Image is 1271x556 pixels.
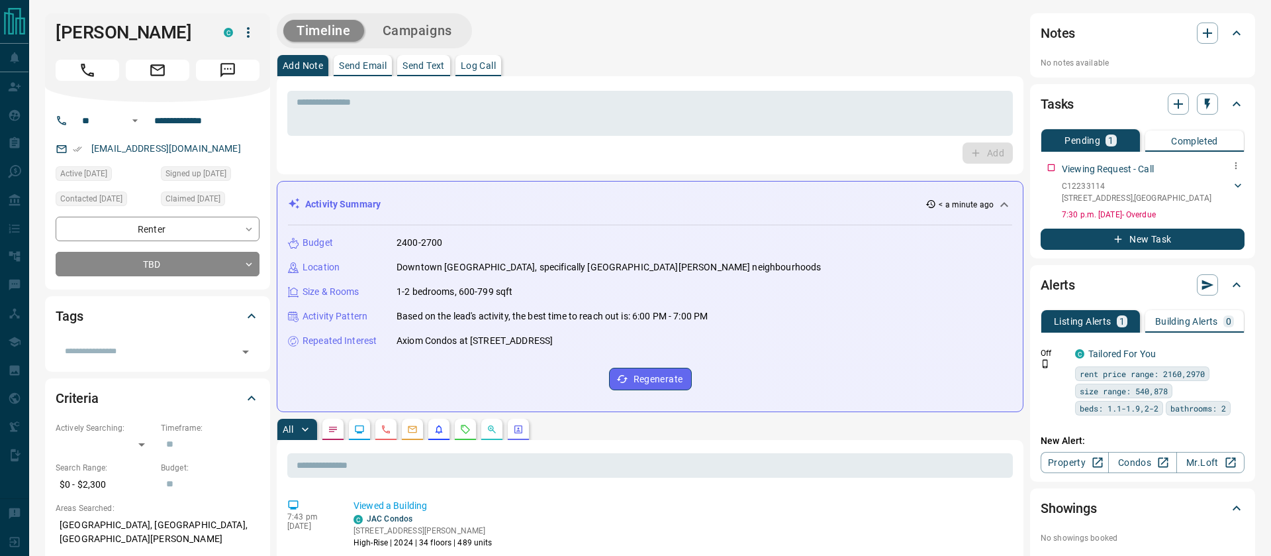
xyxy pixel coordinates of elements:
[1108,136,1113,145] p: 1
[56,300,259,332] div: Tags
[56,382,259,414] div: Criteria
[397,260,821,274] p: Downtown [GEOGRAPHIC_DATA], specifically [GEOGRAPHIC_DATA][PERSON_NAME] neighbourhoods
[1075,349,1084,359] div: condos.ca
[126,60,189,81] span: Email
[303,260,340,274] p: Location
[56,462,154,474] p: Search Range:
[56,514,259,550] p: [GEOGRAPHIC_DATA], [GEOGRAPHIC_DATA], [GEOGRAPHIC_DATA][PERSON_NAME]
[1155,317,1218,326] p: Building Alerts
[1080,402,1158,415] span: beds: 1.1-1.9,2-2
[1062,180,1211,192] p: C12233114
[1041,274,1075,296] h2: Alerts
[161,192,259,210] div: Tue Aug 05 2025
[1041,347,1067,359] p: Off
[1041,57,1245,69] p: No notes available
[283,20,364,42] button: Timeline
[303,309,367,323] p: Activity Pattern
[303,236,333,250] p: Budget
[165,167,226,180] span: Signed up [DATE]
[397,285,512,299] p: 1-2 bedrooms, 600-799 sqft
[353,537,493,549] p: High-Rise | 2024 | 34 floors | 489 units
[407,424,418,435] svg: Emails
[305,197,381,211] p: Activity Summary
[1064,136,1100,145] p: Pending
[939,199,994,211] p: < a minute ago
[56,502,259,514] p: Areas Searched:
[328,424,338,435] svg: Notes
[609,368,692,390] button: Regenerate
[1062,192,1211,204] p: [STREET_ADDRESS] , [GEOGRAPHIC_DATA]
[1041,532,1245,544] p: No showings booked
[288,192,1012,217] div: Activity Summary< a minute ago
[1041,434,1245,448] p: New Alert:
[56,306,83,327] h2: Tags
[56,252,259,276] div: TBD
[56,22,204,43] h1: [PERSON_NAME]
[161,422,259,434] p: Timeframe:
[353,525,493,537] p: [STREET_ADDRESS][PERSON_NAME]
[461,61,496,70] p: Log Call
[287,512,334,522] p: 7:43 pm
[60,167,107,180] span: Active [DATE]
[1041,229,1245,250] button: New Task
[1080,384,1168,398] span: size range: 540,878
[127,113,143,129] button: Open
[402,61,445,70] p: Send Text
[56,474,154,496] p: $0 - $2,300
[1176,452,1245,473] a: Mr.Loft
[196,60,259,81] span: Message
[1041,93,1074,115] h2: Tasks
[56,166,154,185] div: Fri Aug 15 2025
[1171,137,1218,146] p: Completed
[1041,269,1245,301] div: Alerts
[236,343,255,361] button: Open
[1041,88,1245,120] div: Tasks
[1041,17,1245,49] div: Notes
[161,166,259,185] div: Fri May 31 2024
[303,334,377,348] p: Repeated Interest
[1062,162,1154,176] p: Viewing Request - Call
[283,425,293,434] p: All
[434,424,444,435] svg: Listing Alerts
[60,192,122,205] span: Contacted [DATE]
[1054,317,1111,326] p: Listing Alerts
[1041,492,1245,524] div: Showings
[1062,209,1245,221] p: 7:30 p.m. [DATE] - Overdue
[1080,367,1205,380] span: rent price range: 2160,2970
[1108,452,1176,473] a: Condos
[56,422,154,434] p: Actively Searching:
[460,424,471,435] svg: Requests
[56,388,99,409] h2: Criteria
[354,424,365,435] svg: Lead Browsing Activity
[513,424,524,435] svg: Agent Actions
[1062,178,1245,207] div: C12233114[STREET_ADDRESS],[GEOGRAPHIC_DATA]
[56,192,154,210] div: Tue Aug 05 2025
[367,514,412,524] a: JAC Condos
[353,499,1008,513] p: Viewed a Building
[487,424,497,435] svg: Opportunities
[287,522,334,531] p: [DATE]
[397,309,708,323] p: Based on the lead's activity, the best time to reach out is: 6:00 PM - 7:00 PM
[1041,359,1050,368] svg: Push Notification Only
[353,515,363,524] div: condos.ca
[381,424,391,435] svg: Calls
[165,192,220,205] span: Claimed [DATE]
[339,61,387,70] p: Send Email
[91,143,241,154] a: [EMAIL_ADDRESS][DOMAIN_NAME]
[1170,402,1226,415] span: bathrooms: 2
[1041,452,1109,473] a: Property
[56,60,119,81] span: Call
[397,236,442,250] p: 2400-2700
[73,144,82,154] svg: Email Verified
[1041,498,1097,519] h2: Showings
[369,20,465,42] button: Campaigns
[303,285,359,299] p: Size & Rooms
[161,462,259,474] p: Budget:
[1041,23,1075,44] h2: Notes
[1226,317,1231,326] p: 0
[1088,349,1156,359] a: Tailored For You
[56,217,259,241] div: Renter
[224,28,233,37] div: condos.ca
[283,61,323,70] p: Add Note
[1119,317,1125,326] p: 1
